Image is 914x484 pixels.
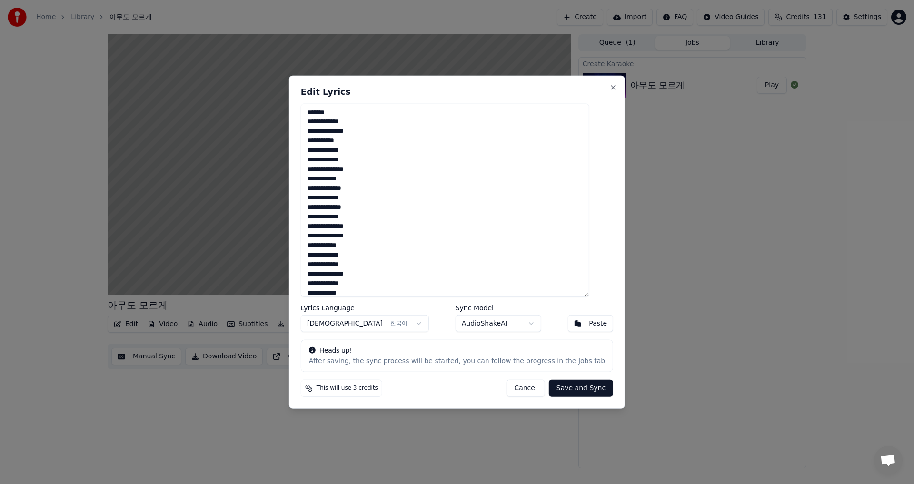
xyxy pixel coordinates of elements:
button: Cancel [506,380,545,397]
button: Paste [567,315,613,332]
label: Sync Model [456,305,541,311]
span: This will use 3 credits [317,385,378,392]
h2: Edit Lyrics [301,87,613,96]
label: Lyrics Language [301,305,429,311]
button: Save and Sync [549,380,613,397]
div: After saving, the sync process will be started, you can follow the progress in the Jobs tab [309,356,605,366]
div: Paste [589,319,607,328]
div: Heads up! [309,346,605,356]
